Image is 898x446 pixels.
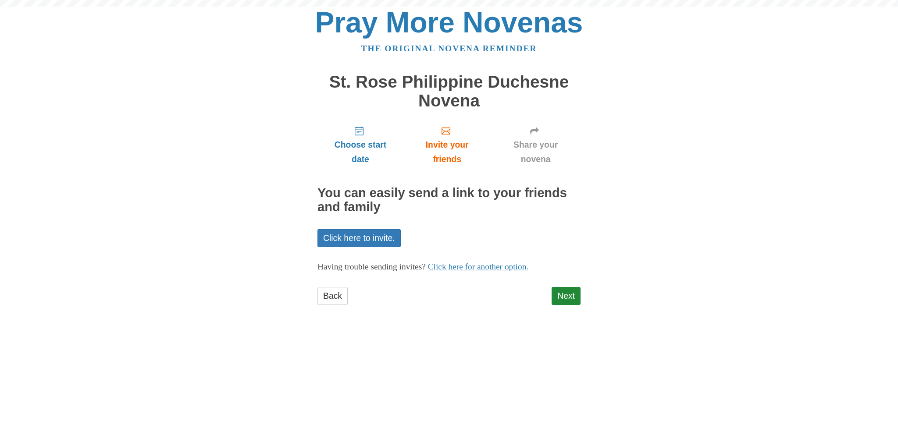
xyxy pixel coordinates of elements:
span: Choose start date [326,138,395,166]
a: Invite your friends [403,119,491,171]
h1: St. Rose Philippine Duchesne Novena [317,73,581,110]
span: Share your novena [499,138,572,166]
a: Back [317,287,348,305]
a: Next [552,287,581,305]
h2: You can easily send a link to your friends and family [317,186,581,214]
a: The original novena reminder [361,44,537,53]
a: Choose start date [317,119,403,171]
a: Click here to invite. [317,229,401,247]
a: Share your novena [491,119,581,171]
a: Pray More Novenas [315,6,583,39]
a: Click here for another option. [428,262,529,271]
span: Invite your friends [412,138,482,166]
span: Having trouble sending invites? [317,262,426,271]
